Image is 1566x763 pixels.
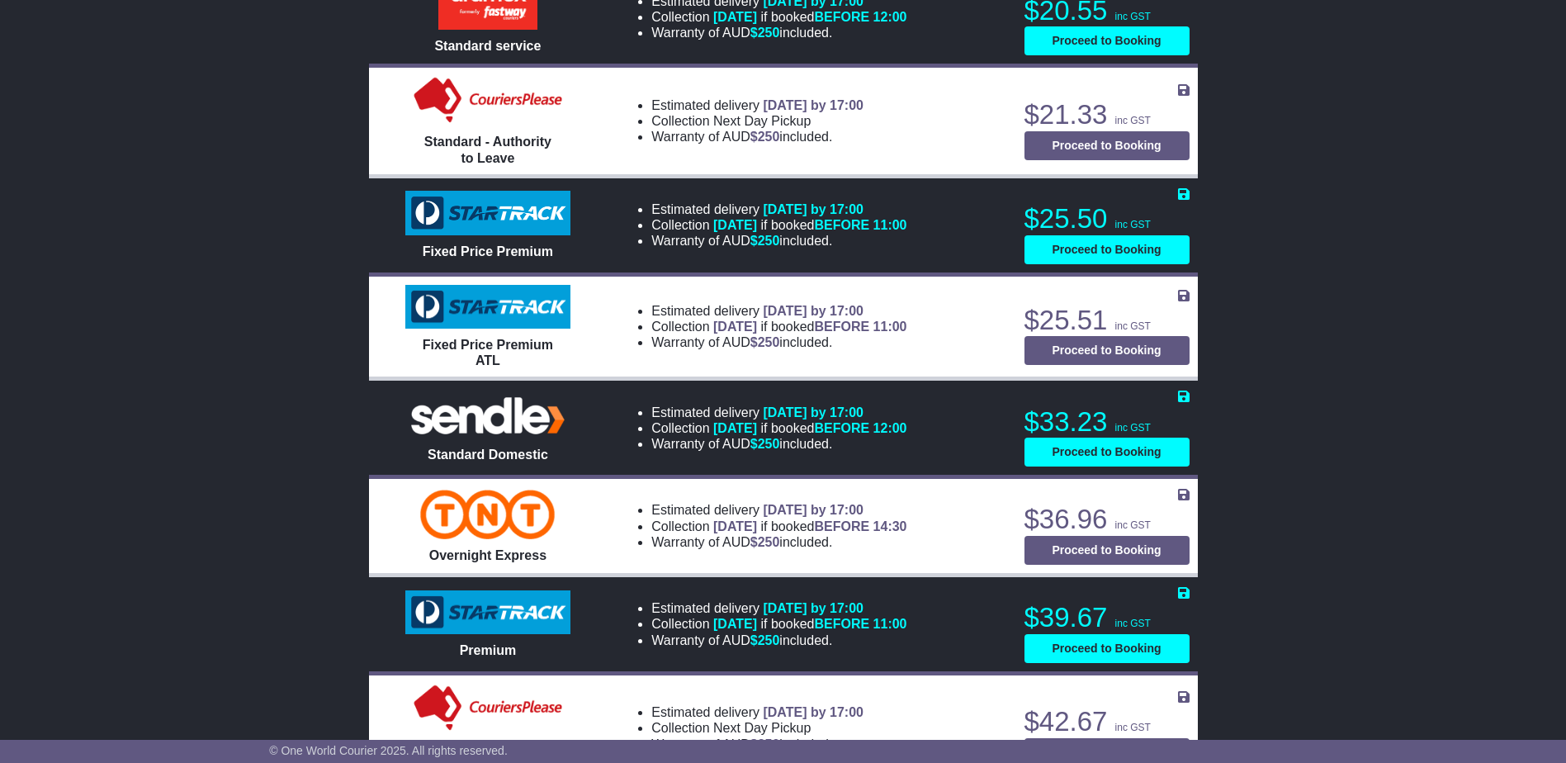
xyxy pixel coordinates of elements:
li: Estimated delivery [651,201,906,217]
li: Warranty of AUD included. [651,436,906,452]
span: 14:30 [873,519,907,533]
span: 250 [758,26,780,40]
span: $ [750,26,780,40]
span: 250 [758,130,780,144]
span: 250 [758,335,780,349]
p: $36.96 [1024,503,1190,536]
span: Standard service [434,39,541,53]
span: if booked [713,421,906,435]
span: Overnight Express [429,548,546,562]
span: © One World Courier 2025. All rights reserved. [269,744,508,757]
span: Standard Domestic [428,448,548,462]
span: BEFORE [814,421,869,435]
span: BEFORE [814,519,869,533]
span: [DATE] by 17:00 [763,98,863,112]
span: $ [750,737,780,751]
button: Proceed to Booking [1024,235,1190,264]
span: Premium [460,643,516,657]
li: Estimated delivery [651,600,906,616]
li: Estimated delivery [651,303,906,319]
span: 250 [758,234,780,248]
button: Proceed to Booking [1024,336,1190,365]
button: Proceed to Booking [1024,438,1190,467]
img: StarTrack: Fixed Price Premium [405,191,570,235]
span: inc GST [1115,618,1151,629]
li: Collection [651,720,863,736]
span: [DATE] by 17:00 [763,304,863,318]
span: 250 [758,633,780,647]
span: BEFORE [814,218,869,232]
img: StarTrack: Fixed Price Premium ATL [405,285,570,329]
li: Collection [651,217,906,233]
p: $25.50 [1024,202,1190,235]
span: inc GST [1115,219,1151,230]
li: Warranty of AUD included. [651,25,906,40]
span: 250 [758,437,780,451]
span: [DATE] by 17:00 [763,705,863,719]
span: $ [750,437,780,451]
span: Fixed Price Premium [423,244,553,258]
span: [DATE] [713,320,757,334]
li: Estimated delivery [651,97,863,113]
span: Next Day Pickup [713,721,811,735]
img: TNT Domestic: Overnight Express [420,490,555,539]
span: if booked [713,617,906,631]
span: [DATE] [713,421,757,435]
span: if booked [713,218,906,232]
span: inc GST [1115,422,1151,434]
button: Proceed to Booking [1024,26,1190,55]
img: StarTrack: Premium [405,590,570,635]
img: Couriers Please: Standard - Signature Required [410,684,566,733]
span: [DATE] by 17:00 [763,503,863,517]
li: Warranty of AUD included. [651,737,863,752]
button: Proceed to Booking [1024,536,1190,565]
li: Estimated delivery [651,405,906,420]
li: Collection [651,319,906,334]
li: Warranty of AUD included. [651,633,906,648]
span: inc GST [1115,11,1151,22]
span: Standard - Authority to Leave [424,135,551,164]
li: Warranty of AUD included. [651,129,863,145]
span: 11:00 [873,617,907,631]
span: Fixed Price Premium ATL [423,338,553,367]
span: [DATE] [713,519,757,533]
li: Collection [651,113,863,129]
button: Proceed to Booking [1024,634,1190,663]
p: $25.51 [1024,304,1190,337]
li: Estimated delivery [651,502,906,518]
span: if booked [713,519,906,533]
li: Collection [651,616,906,632]
span: if booked [713,10,906,24]
span: [DATE] by 17:00 [763,601,863,615]
span: 250 [758,535,780,549]
li: Warranty of AUD included. [651,334,906,350]
p: $42.67 [1024,705,1190,738]
span: [DATE] by 17:00 [763,405,863,419]
p: $39.67 [1024,601,1190,634]
li: Collection [651,9,906,25]
li: Collection [651,519,906,534]
span: 11:00 [873,320,907,334]
span: BEFORE [814,10,869,24]
span: 12:00 [873,421,907,435]
span: [DATE] [713,10,757,24]
span: $ [750,535,780,549]
span: 11:00 [873,218,907,232]
img: Sendle: Standard Domestic [405,393,570,438]
span: BEFORE [814,617,869,631]
li: Estimated delivery [651,704,863,720]
li: Warranty of AUD included. [651,534,906,550]
span: $ [750,130,780,144]
span: [DATE] [713,617,757,631]
span: $ [750,234,780,248]
p: $21.33 [1024,98,1190,131]
span: if booked [713,320,906,334]
li: Collection [651,420,906,436]
span: inc GST [1115,519,1151,531]
span: inc GST [1115,320,1151,332]
span: $ [750,633,780,647]
span: Next Day Pickup [713,114,811,128]
span: [DATE] by 17:00 [763,202,863,216]
span: $ [750,335,780,349]
li: Warranty of AUD included. [651,233,906,249]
